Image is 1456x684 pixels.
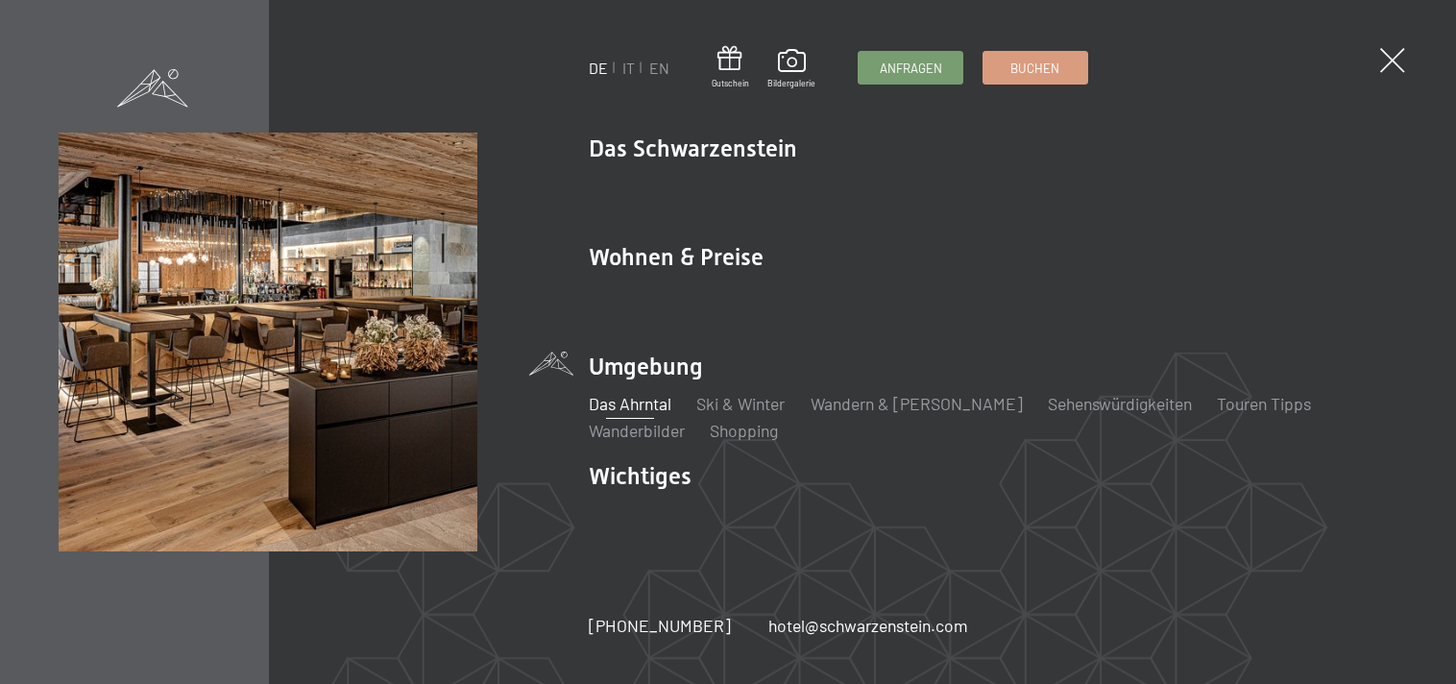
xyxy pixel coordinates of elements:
a: Bildergalerie [767,49,815,89]
a: Sehenswürdigkeiten [1048,393,1192,414]
a: EN [649,59,669,77]
span: Gutschein [712,78,749,89]
a: Touren Tipps [1217,393,1311,414]
a: [PHONE_NUMBER] [589,614,731,638]
a: Buchen [983,52,1087,84]
a: hotel@schwarzenstein.com [768,614,968,638]
a: Anfragen [859,52,962,84]
a: Wandern & [PERSON_NAME] [811,393,1023,414]
a: Ski & Winter [696,393,785,414]
a: IT [622,59,635,77]
span: [PHONE_NUMBER] [589,615,731,636]
span: Bildergalerie [767,78,815,89]
a: Das Ahrntal [589,393,671,414]
a: Gutschein [712,46,749,89]
a: Wanderbilder [589,420,685,441]
a: Shopping [710,420,778,441]
span: Buchen [1010,60,1059,77]
span: Anfragen [880,60,942,77]
a: DE [589,59,608,77]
